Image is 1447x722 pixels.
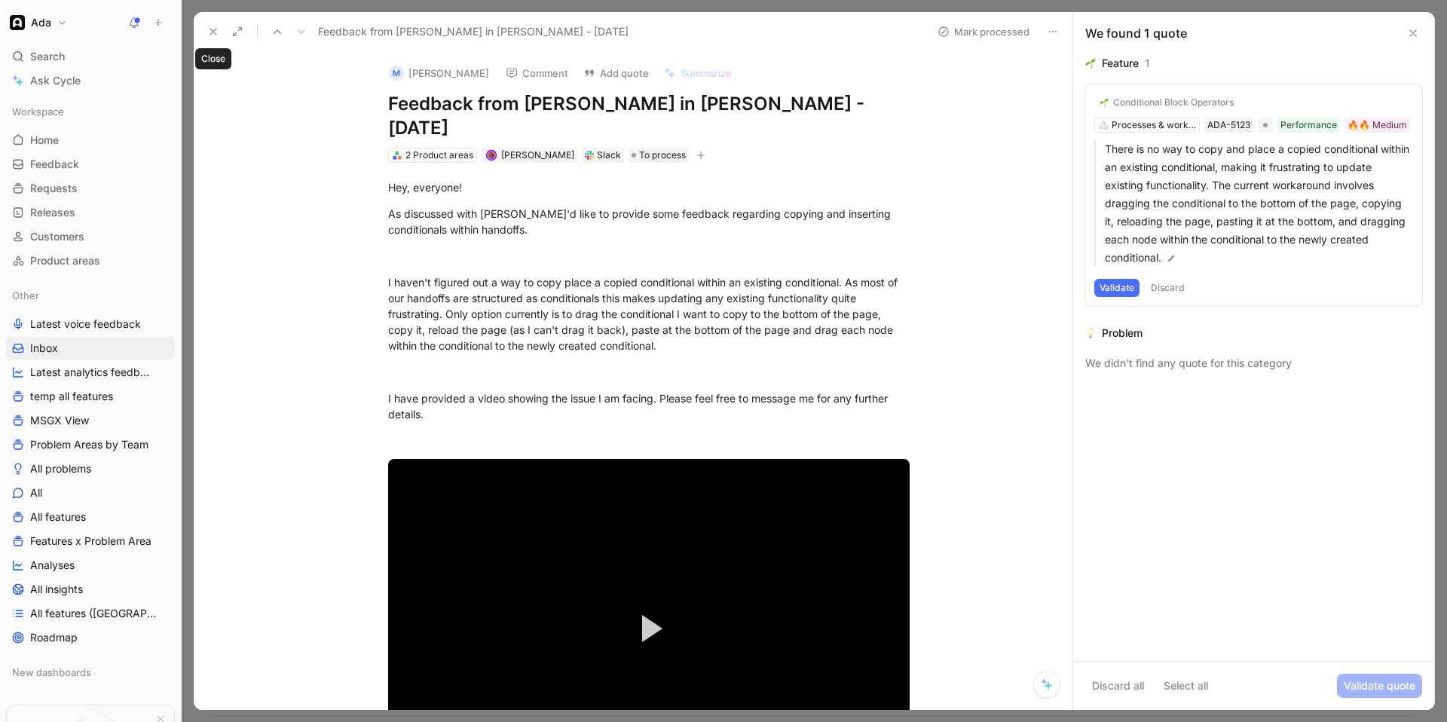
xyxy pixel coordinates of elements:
[31,16,51,29] h1: Ada
[1145,54,1150,72] div: 1
[30,606,158,621] span: All features ([GEOGRAPHIC_DATA])
[6,602,175,625] a: All features ([GEOGRAPHIC_DATA])
[629,148,689,163] div: To process
[30,437,148,452] span: Problem Areas by Team
[30,229,84,244] span: Customers
[10,15,25,30] img: Ada
[30,47,65,66] span: Search
[6,45,175,68] div: Search
[388,274,910,353] div: I haven't figured out a way to copy place a copied conditional within an existing conditional. As...
[30,253,100,268] span: Product areas
[6,409,175,432] a: MSGX View
[931,21,1036,42] button: Mark processed
[30,181,78,196] span: Requests
[1146,279,1190,297] button: Discard
[1094,93,1239,112] button: 🌱Conditional Block Operators
[6,361,175,384] a: Latest analytics feedback
[195,48,231,69] div: Close
[1094,279,1140,297] button: Validate
[6,530,175,552] a: Features x Problem Area
[318,23,629,41] span: Feedback from [PERSON_NAME] in [PERSON_NAME] - [DATE]
[1102,54,1139,72] div: Feature
[12,288,39,303] span: Other
[1100,98,1109,107] img: 🌱
[388,390,910,422] div: I have provided a video showing the issue I am facing. Please feel free to message me for any fur...
[30,461,91,476] span: All problems
[1113,96,1234,109] div: Conditional Block Operators
[30,317,141,332] span: Latest voice feedback
[6,284,175,649] div: OtherLatest voice feedbackInboxLatest analytics feedbacktemp all featuresMSGX ViewProblem Areas b...
[30,72,81,90] span: Ask Cycle
[6,457,175,480] a: All problems
[30,133,59,148] span: Home
[6,225,175,248] a: Customers
[6,337,175,359] a: Inbox
[30,157,79,172] span: Feedback
[6,201,175,224] a: Releases
[1166,253,1176,264] img: pen.svg
[577,63,656,84] button: Add quote
[30,365,154,380] span: Latest analytics feedback
[1337,674,1422,698] button: Validate quote
[389,66,404,81] div: M
[6,69,175,92] a: Ask Cycle
[6,506,175,528] a: All features
[6,578,175,601] a: All insights
[30,534,151,549] span: Features x Problem Area
[30,341,58,356] span: Inbox
[30,582,83,597] span: All insights
[1085,328,1096,338] img: 💡
[6,177,175,200] a: Requests
[12,665,91,680] span: New dashboards
[1085,674,1151,698] button: Discard all
[1085,58,1096,69] img: 🌱
[388,206,910,237] div: As discussed with [PERSON_NAME]'d like to provide some feedback regarding copying and inserting c...
[405,148,473,163] div: 2 Product areas
[30,413,89,428] span: MSGX View
[30,630,78,645] span: Roadmap
[657,63,739,84] button: Summarize
[615,595,683,662] button: Play Video
[501,149,574,161] span: [PERSON_NAME]
[681,66,732,80] span: Summarize
[487,151,495,160] img: avatar
[30,389,113,404] span: temp all features
[388,179,910,195] div: Hey, everyone!
[499,63,575,84] button: Comment
[30,558,75,573] span: Analyses
[1085,24,1187,42] div: We found 1 quote
[30,485,42,500] span: All
[597,148,621,163] div: Slack
[1105,140,1413,267] p: There is no way to copy and place a copied conditional within an existing conditional, making it ...
[6,661,175,688] div: New dashboards
[388,92,910,140] h1: Feedback from [PERSON_NAME] in [PERSON_NAME] - [DATE]
[6,100,175,123] div: Workspace
[6,433,175,456] a: Problem Areas by Team
[1102,324,1143,342] div: Problem
[6,153,175,176] a: Feedback
[6,249,175,272] a: Product areas
[6,284,175,307] div: Other
[639,148,686,163] span: To process
[6,385,175,408] a: temp all features
[6,554,175,577] a: Analyses
[6,129,175,151] a: Home
[382,62,496,84] button: M[PERSON_NAME]
[1157,674,1215,698] button: Select all
[6,482,175,504] a: All
[30,509,86,525] span: All features
[6,313,175,335] a: Latest voice feedback
[30,205,75,220] span: Releases
[6,12,71,33] button: AdaAda
[1085,354,1422,372] div: We didn’t find any quote for this category
[6,661,175,684] div: New dashboards
[12,104,64,119] span: Workspace
[6,626,175,649] a: Roadmap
